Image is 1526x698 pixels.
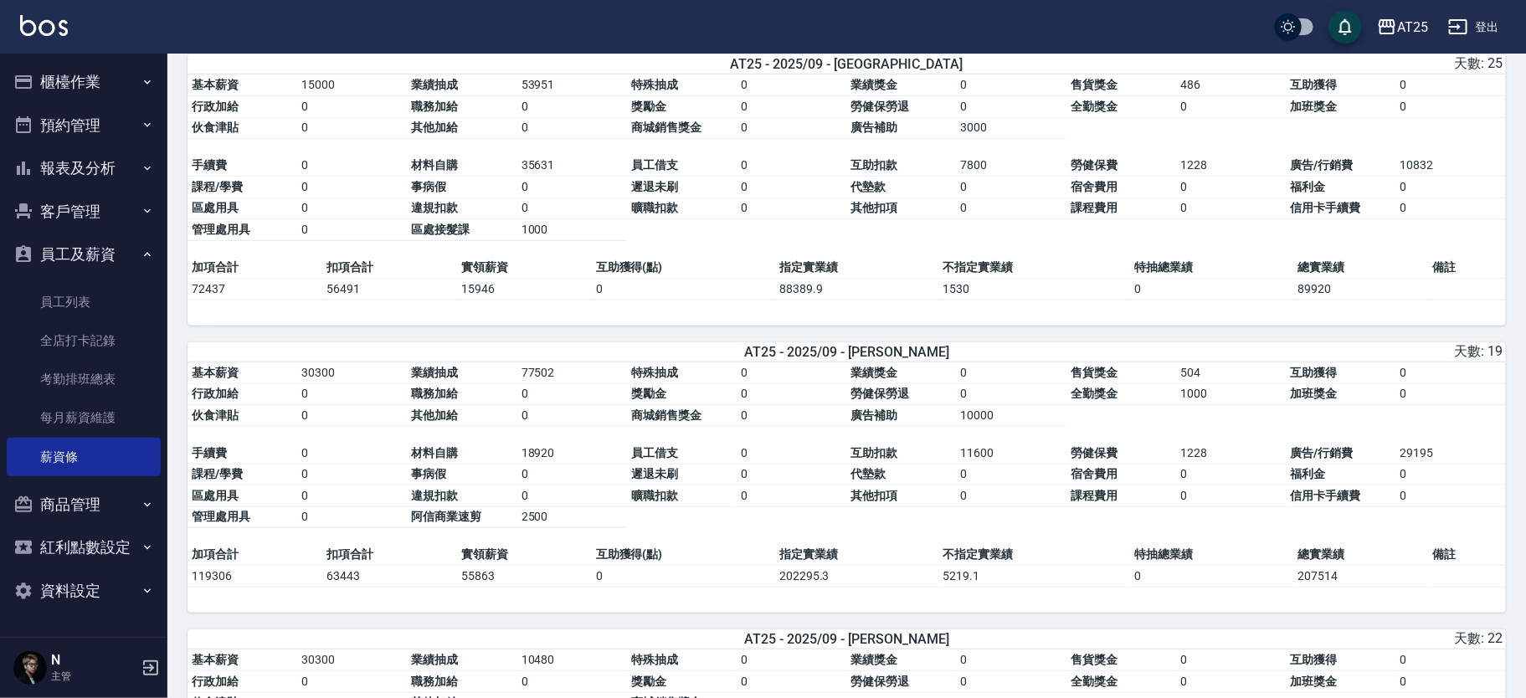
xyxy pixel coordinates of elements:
span: 曠職扣款 [631,201,678,214]
span: 事病假 [412,180,447,193]
span: 職務加給 [412,387,459,400]
td: 11600 [957,443,1066,464]
td: 不指定實業績 [938,257,1130,279]
td: 0 [297,198,407,219]
td: 0 [957,362,1066,384]
td: 0 [737,671,846,693]
td: 0 [737,96,846,118]
td: 0 [957,383,1066,405]
span: 曠職扣款 [631,489,678,502]
span: 伙食津貼 [192,121,239,134]
td: 77502 [517,362,627,384]
td: 0 [1176,649,1286,671]
td: 486 [1176,74,1286,96]
td: 0 [297,383,407,405]
td: 88389.9 [775,278,938,300]
td: 備註 [1428,257,1506,279]
td: 0 [297,117,407,139]
td: 0 [737,443,846,464]
span: 獎勵金 [631,675,666,688]
button: save [1328,10,1362,44]
td: 0 [297,96,407,118]
span: 互助獲得 [1291,653,1338,666]
td: 0 [1396,671,1506,693]
td: 特抽總業績 [1130,257,1293,279]
td: 0 [297,405,407,427]
span: 材料自購 [412,158,459,172]
td: 指定實業績 [775,257,938,279]
p: 主管 [51,669,136,684]
td: 30300 [297,649,407,671]
span: 課程/學費 [192,180,243,193]
span: 區處用具 [192,489,239,502]
td: 實領薪資 [457,544,592,566]
td: 0 [297,219,407,241]
span: 售貨獎金 [1071,653,1118,666]
td: 1228 [1176,443,1286,464]
span: 員工借支 [631,446,678,459]
span: 事病假 [412,467,447,480]
td: 18920 [517,443,627,464]
td: 0 [297,464,407,485]
td: 119306 [188,566,322,588]
td: 0 [737,177,846,198]
td: 1530 [938,278,1130,300]
td: 互助獲得(點) [592,257,775,279]
td: 0 [1396,74,1506,96]
td: 7800 [957,155,1066,177]
button: 資料設定 [7,569,161,613]
td: 10480 [517,649,627,671]
button: 紅利點數設定 [7,526,161,569]
td: 72437 [188,278,322,300]
span: 售貨獎金 [1071,366,1118,379]
td: 0 [297,485,407,507]
span: 勞健保費 [1071,446,1118,459]
a: 薪資條 [7,438,161,476]
div: 天數: 22 [1070,630,1503,648]
td: 0 [737,198,846,219]
a: 每月薪資維護 [7,398,161,437]
td: 63443 [322,566,457,588]
td: 15946 [457,278,592,300]
td: 0 [1396,464,1506,485]
span: 信用卡手續費 [1291,201,1361,214]
td: 0 [957,177,1066,198]
span: AT25 - 2025/09 - [GEOGRAPHIC_DATA] [730,56,963,72]
td: 0 [517,177,627,198]
span: 手續費 [192,446,227,459]
td: 504 [1176,362,1286,384]
span: 基本薪資 [192,366,239,379]
span: 行政加給 [192,387,239,400]
span: 加班獎金 [1291,387,1338,400]
span: 廣告補助 [851,121,898,134]
td: 0 [592,566,775,588]
a: 考勤排班總表 [7,360,161,398]
span: 區處用具 [192,201,239,214]
button: AT25 [1370,10,1435,44]
td: 0 [517,383,627,405]
td: 0 [297,155,407,177]
td: 0 [1396,362,1506,384]
td: 0 [737,383,846,405]
td: 加項合計 [188,544,322,566]
td: 0 [1396,485,1506,507]
span: 員工借支 [631,158,678,172]
span: 課程費用 [1071,489,1118,502]
span: 勞健保勞退 [851,387,910,400]
span: 手續費 [192,158,227,172]
td: 0 [957,649,1066,671]
td: 0 [517,198,627,219]
div: AT25 [1397,17,1428,38]
span: 信用卡手續費 [1291,489,1361,502]
td: 0 [737,485,846,507]
button: 員工及薪資 [7,233,161,276]
td: 0 [1176,485,1286,507]
span: 業績獎金 [851,78,898,91]
span: 課程/學費 [192,467,243,480]
td: 35631 [517,155,627,177]
span: 業績抽成 [412,366,459,379]
span: 互助獲得 [1291,366,1338,379]
span: 加班獎金 [1291,675,1338,688]
span: 阿信商業速剪 [412,510,482,523]
td: 56491 [322,278,457,300]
